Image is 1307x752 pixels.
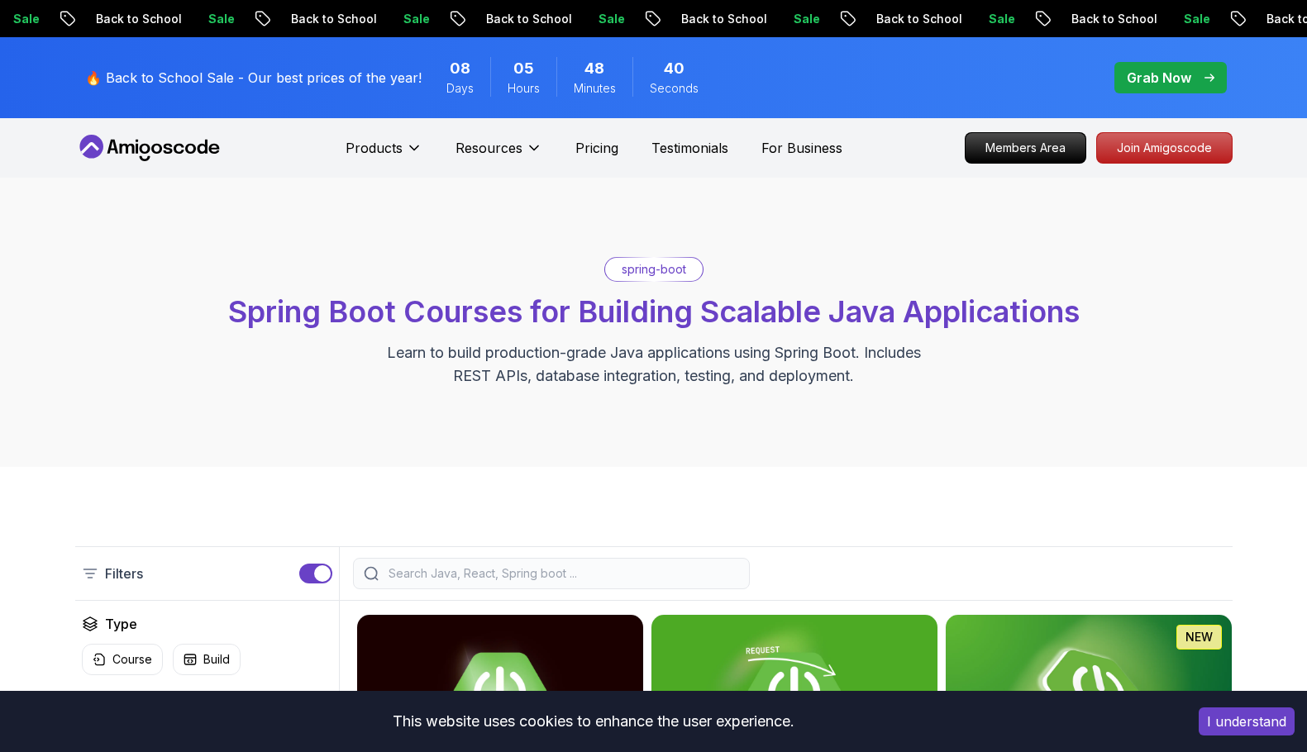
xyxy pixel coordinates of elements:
[1199,707,1295,735] button: Accept cookies
[747,11,799,27] p: Sale
[761,138,842,158] a: For Business
[346,138,422,171] button: Products
[446,80,474,97] span: Days
[356,11,409,27] p: Sale
[49,11,161,27] p: Back to School
[575,138,618,158] a: Pricing
[244,11,356,27] p: Back to School
[1024,11,1137,27] p: Back to School
[112,651,152,668] p: Course
[551,11,604,27] p: Sale
[1127,68,1191,88] p: Grab Now
[1137,11,1190,27] p: Sale
[966,133,1085,163] p: Members Area
[385,565,739,582] input: Search Java, React, Spring boot ...
[508,80,540,97] span: Hours
[439,11,551,27] p: Back to School
[203,651,230,668] p: Build
[1097,133,1232,163] p: Join Amigoscode
[829,11,942,27] p: Back to School
[574,80,616,97] span: Minutes
[1096,132,1233,164] a: Join Amigoscode
[82,644,163,675] button: Course
[173,644,241,675] button: Build
[942,11,995,27] p: Sale
[161,11,214,27] p: Sale
[346,138,403,158] p: Products
[634,11,747,27] p: Back to School
[1185,629,1213,645] p: NEW
[85,68,422,88] p: 🔥 Back to School Sale - Our best prices of the year!
[105,614,137,634] h2: Type
[12,703,1174,740] div: This website uses cookies to enhance the user experience.
[228,293,1080,330] span: Spring Boot Courses for Building Scalable Java Applications
[651,138,728,158] a: Testimonials
[622,261,686,278] p: spring-boot
[513,57,534,80] span: 5 Hours
[584,57,604,80] span: 48 Minutes
[456,138,522,158] p: Resources
[105,564,143,583] p: Filters
[450,57,470,80] span: 8 Days
[650,80,699,97] span: Seconds
[376,341,932,388] p: Learn to build production-grade Java applications using Spring Boot. Includes REST APIs, database...
[664,57,685,80] span: 40 Seconds
[965,132,1086,164] a: Members Area
[456,138,542,171] button: Resources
